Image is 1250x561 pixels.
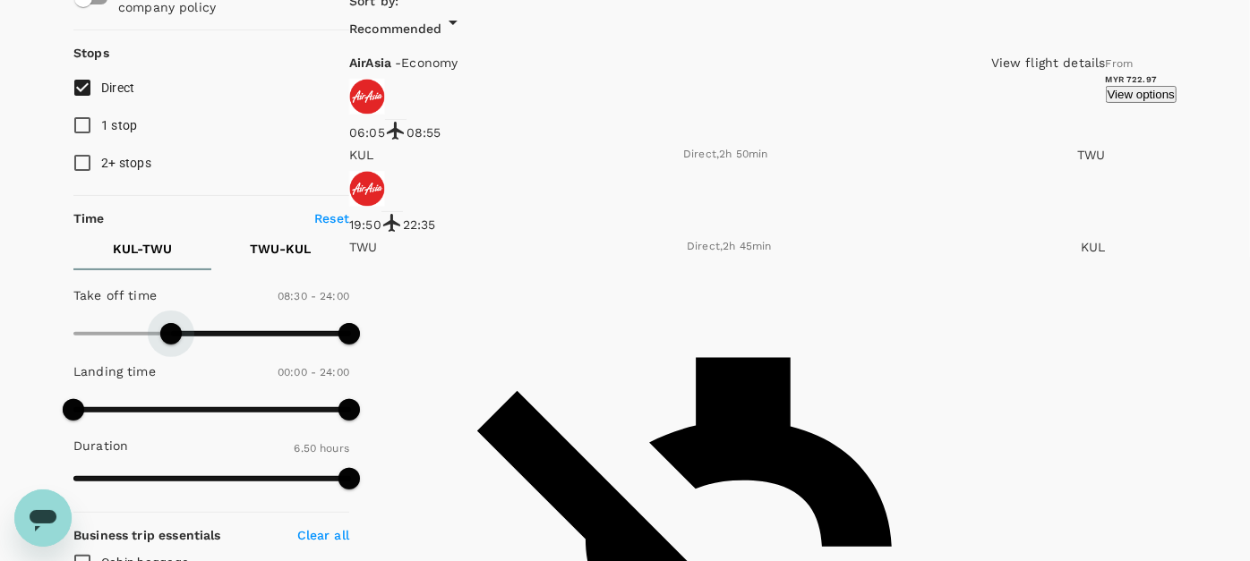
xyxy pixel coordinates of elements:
[991,54,1106,72] p: View flight details
[349,216,381,234] p: 19:50
[403,216,436,234] p: 22:35
[73,528,221,542] strong: Business trip essentials
[101,81,135,95] span: Direct
[295,442,350,455] span: 6.50 hours
[395,55,401,70] span: -
[278,366,349,378] span: 00:00 - 24:00
[101,118,138,132] span: 1 stop
[73,286,157,304] p: Take off time
[1077,146,1105,164] p: TWU
[1106,57,1134,70] span: From
[1106,73,1177,85] h6: MYR 722.97
[73,437,128,455] p: Duration
[113,240,172,258] p: KUL - TWU
[314,209,349,227] p: Reset
[73,46,109,60] strong: Stops
[101,156,151,170] span: 2+ stops
[683,146,767,164] div: Direct , 2h 50min
[250,240,311,258] p: TWU - KUL
[349,171,385,207] img: AK
[349,238,377,256] p: TWU
[349,123,385,141] p: 06:05
[687,238,771,256] div: Direct , 2h 45min
[349,21,442,36] span: Recommended
[73,209,105,227] p: Time
[1106,86,1177,103] button: View options
[401,55,458,70] span: Economy
[278,290,349,302] span: 08:30 - 24:00
[14,489,72,547] iframe: Button to launch messaging window, conversation in progress
[407,123,441,141] p: 08:55
[297,526,349,544] p: Clear all
[1081,238,1105,256] p: KUL
[73,362,156,380] p: Landing time
[349,146,373,164] p: KUL
[349,55,395,70] span: AirAsia
[349,79,385,115] img: AK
